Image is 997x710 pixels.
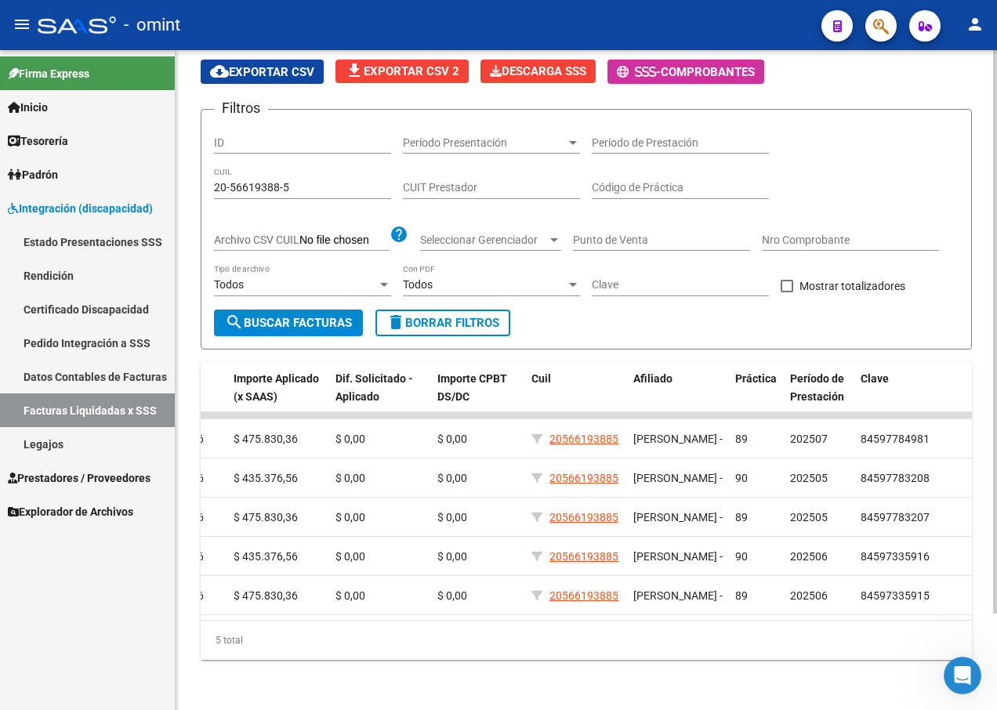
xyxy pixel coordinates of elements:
[661,65,755,79] span: Comprobantes
[735,550,748,563] span: 90
[790,433,828,445] span: 202507
[735,472,748,484] span: 90
[214,278,244,291] span: Todos
[549,472,618,484] span: 20566193885
[214,97,268,119] h3: Filtros
[345,64,459,78] span: Exportar CSV 2
[437,372,507,403] span: Importe CPBT DS/DC
[735,433,748,445] span: 89
[234,589,298,602] span: $ 475.830,36
[861,372,889,385] span: Clave
[403,278,433,291] span: Todos
[480,60,596,83] button: Descarga SSS
[633,433,723,445] span: [PERSON_NAME] -
[531,372,551,385] span: Cuil
[790,550,828,563] span: 202506
[225,313,244,331] mat-icon: search
[437,550,467,563] span: $ 0,00
[549,550,618,563] span: 20566193885
[299,234,390,248] input: Archivo CSV CUIL
[790,511,828,523] span: 202505
[861,589,930,602] span: 84597335915
[633,472,723,484] span: [PERSON_NAME] -
[607,60,764,84] button: -Comprobantes
[437,433,467,445] span: $ 0,00
[633,589,723,602] span: [PERSON_NAME] -
[8,99,48,116] span: Inicio
[790,372,844,403] span: Período de Prestación
[735,511,748,523] span: 89
[234,433,298,445] span: $ 475.830,36
[335,472,365,484] span: $ 0,00
[386,313,405,331] mat-icon: delete
[8,200,153,217] span: Integración (discapacidad)
[124,8,180,42] span: - omint
[403,136,566,150] span: Período Presentación
[861,550,930,563] span: 84597335916
[735,372,777,385] span: Práctica
[8,132,68,150] span: Tesorería
[431,362,525,431] datatable-header-cell: Importe CPBT DS/DC
[227,362,329,431] datatable-header-cell: Importe Aplicado (x SAAS)
[784,362,854,431] datatable-header-cell: Período de Prestación
[854,362,972,431] datatable-header-cell: Clave
[525,362,627,431] datatable-header-cell: Cuil
[335,433,365,445] span: $ 0,00
[214,234,299,246] span: Archivo CSV CUIL
[944,657,981,694] iframe: Intercom live chat
[201,621,972,660] div: 5 total
[329,362,431,431] datatable-header-cell: Dif. Solicitado - Aplicado
[735,589,748,602] span: 89
[490,64,586,78] span: Descarga SSS
[861,511,930,523] span: 84597783207
[234,472,298,484] span: $ 435.376,56
[345,61,364,80] mat-icon: file_download
[234,550,298,563] span: $ 435.376,56
[210,65,314,79] span: Exportar CSV
[386,316,499,330] span: Borrar Filtros
[8,469,150,487] span: Prestadores / Proveedores
[234,372,319,403] span: Importe Aplicado (x SAAS)
[633,511,723,523] span: [PERSON_NAME] -
[861,433,930,445] span: 84597784981
[210,62,229,81] mat-icon: cloud_download
[966,15,984,34] mat-icon: person
[335,511,365,523] span: $ 0,00
[8,166,58,183] span: Padrón
[8,503,133,520] span: Explorador de Archivos
[437,589,467,602] span: $ 0,00
[627,362,729,431] datatable-header-cell: Afiliado
[799,277,905,295] span: Mostrar totalizadores
[861,472,930,484] span: 84597783208
[13,15,31,34] mat-icon: menu
[617,65,661,79] span: -
[335,60,469,83] button: Exportar CSV 2
[8,65,89,82] span: Firma Express
[201,60,324,84] button: Exportar CSV
[214,310,363,336] button: Buscar Facturas
[437,472,467,484] span: $ 0,00
[633,550,723,563] span: [PERSON_NAME] -
[375,310,510,336] button: Borrar Filtros
[335,372,413,403] span: Dif. Solicitado - Aplicado
[480,60,596,84] app-download-masive: Descarga masiva de comprobantes (adjuntos)
[790,472,828,484] span: 202505
[335,589,365,602] span: $ 0,00
[549,433,618,445] span: 20566193885
[335,550,365,563] span: $ 0,00
[549,589,618,602] span: 20566193885
[225,316,352,330] span: Buscar Facturas
[790,589,828,602] span: 202506
[729,362,784,431] datatable-header-cell: Práctica
[437,511,467,523] span: $ 0,00
[234,511,298,523] span: $ 475.830,36
[633,372,673,385] span: Afiliado
[549,511,618,523] span: 20566193885
[390,225,408,244] mat-icon: help
[420,234,547,247] span: Seleccionar Gerenciador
